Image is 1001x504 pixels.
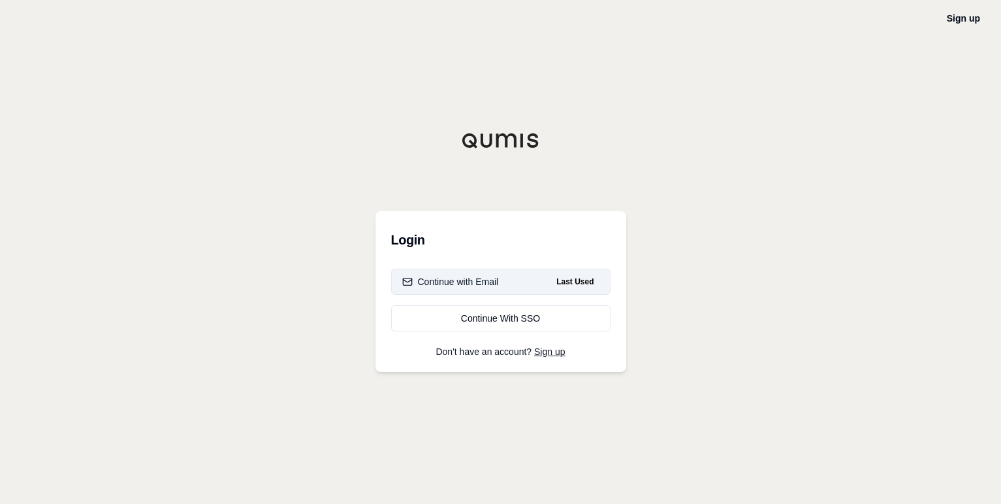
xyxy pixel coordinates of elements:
div: Continue with Email [402,275,499,288]
a: Continue With SSO [391,305,611,331]
p: Don't have an account? [391,347,611,356]
div: Continue With SSO [402,312,599,325]
button: Continue with EmailLast Used [391,269,611,295]
h3: Login [391,227,611,253]
img: Qumis [462,133,540,148]
a: Sign up [947,13,980,24]
a: Sign up [534,346,565,357]
span: Last Used [551,274,599,290]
